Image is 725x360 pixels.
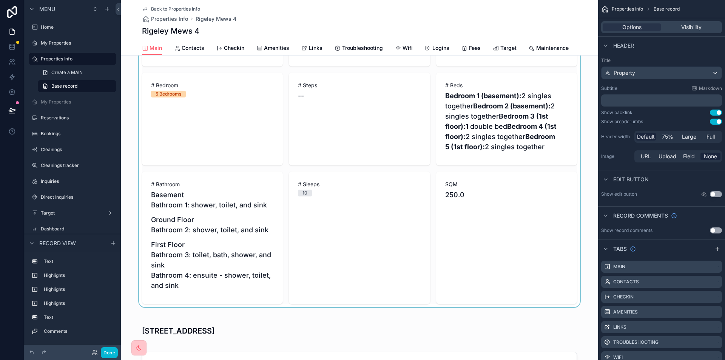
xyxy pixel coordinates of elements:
[403,44,413,52] span: Wifi
[44,258,113,264] label: Text
[335,41,383,56] a: Troubleshooting
[182,44,204,52] span: Contacts
[613,42,634,49] span: Header
[601,94,722,107] div: scrollable content
[601,66,722,79] button: Property
[29,112,116,124] a: Reservations
[706,133,715,141] span: Full
[44,300,113,306] label: Highlights
[641,153,651,160] span: URL
[150,44,162,52] span: Main
[216,41,244,56] a: Checkin
[24,252,121,345] div: scrollable content
[601,191,637,197] label: Show edit button
[691,85,722,91] a: Markdown
[601,227,652,233] div: Show record comments
[41,194,115,200] label: Direct Inquiries
[601,85,617,91] label: Subtitle
[41,226,115,232] label: Dashboard
[613,212,668,219] span: Record comments
[264,44,289,52] span: Amenities
[29,207,116,219] a: Target
[601,110,632,116] div: Show backlink
[637,133,655,141] span: Default
[601,119,643,125] div: Show breadcrumbs
[29,159,116,172] a: Cleanings tracker
[29,96,116,108] a: My Properties
[29,128,116,140] a: Bookings
[142,15,188,23] a: Properties Info
[29,144,116,156] a: Cleanings
[536,44,569,52] span: Maintenance
[41,40,115,46] label: My Properties
[41,24,115,30] label: Home
[301,41,322,56] a: Links
[613,309,638,315] label: Amenities
[659,153,676,160] span: Upload
[51,70,83,76] span: Create a MAIN
[41,210,104,216] label: Target
[699,85,722,91] span: Markdown
[29,21,116,33] a: Home
[613,176,649,183] span: Edit button
[39,239,76,247] span: Record view
[613,264,625,270] label: Main
[38,66,116,79] a: Create a MAIN
[41,56,112,62] label: Properties Info
[38,80,116,92] a: Base record
[622,23,642,31] span: Options
[654,6,680,12] span: Base record
[309,44,322,52] span: Links
[142,26,199,36] h1: Rigeley Mews 4
[681,23,702,31] span: Visibility
[41,147,115,153] label: Cleanings
[44,314,113,320] label: Text
[342,44,383,52] span: Troubleshooting
[41,115,115,121] label: Reservations
[44,286,113,292] label: Highlights
[395,41,413,56] a: Wifi
[29,175,116,187] a: Inquiries
[612,6,643,12] span: Properties Info
[151,15,188,23] span: Properties Info
[142,41,162,56] a: Main
[29,37,116,49] a: My Properties
[601,134,631,140] label: Header width
[41,99,115,105] label: My Properties
[493,41,517,56] a: Target
[601,153,631,159] label: Image
[41,178,115,184] label: Inquiries
[142,6,200,12] a: Back to Properties Info
[224,44,244,52] span: Checkin
[39,5,55,13] span: Menu
[682,133,696,141] span: Large
[151,6,200,12] span: Back to Properties Info
[196,15,236,23] a: Rigeley Mews 4
[432,44,449,52] span: Logins
[683,153,695,160] span: Field
[529,41,569,56] a: Maintenance
[613,294,634,300] label: Checkin
[614,69,635,77] span: Property
[29,53,116,65] a: Properties Info
[613,324,626,330] label: Links
[41,131,115,137] label: Bookings
[44,272,113,278] label: Highlights
[613,339,659,345] label: Troubleshooting
[500,44,517,52] span: Target
[41,162,115,168] label: Cleanings tracker
[704,153,717,160] span: None
[425,41,449,56] a: Logins
[469,44,481,52] span: Fees
[174,41,204,56] a: Contacts
[101,347,118,358] button: Done
[44,328,113,334] label: Comments
[662,133,673,141] span: 75%
[256,41,289,56] a: Amenities
[613,245,627,253] span: Tabs
[601,57,722,63] label: Title
[51,83,77,89] span: Base record
[29,191,116,203] a: Direct Inquiries
[461,41,481,56] a: Fees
